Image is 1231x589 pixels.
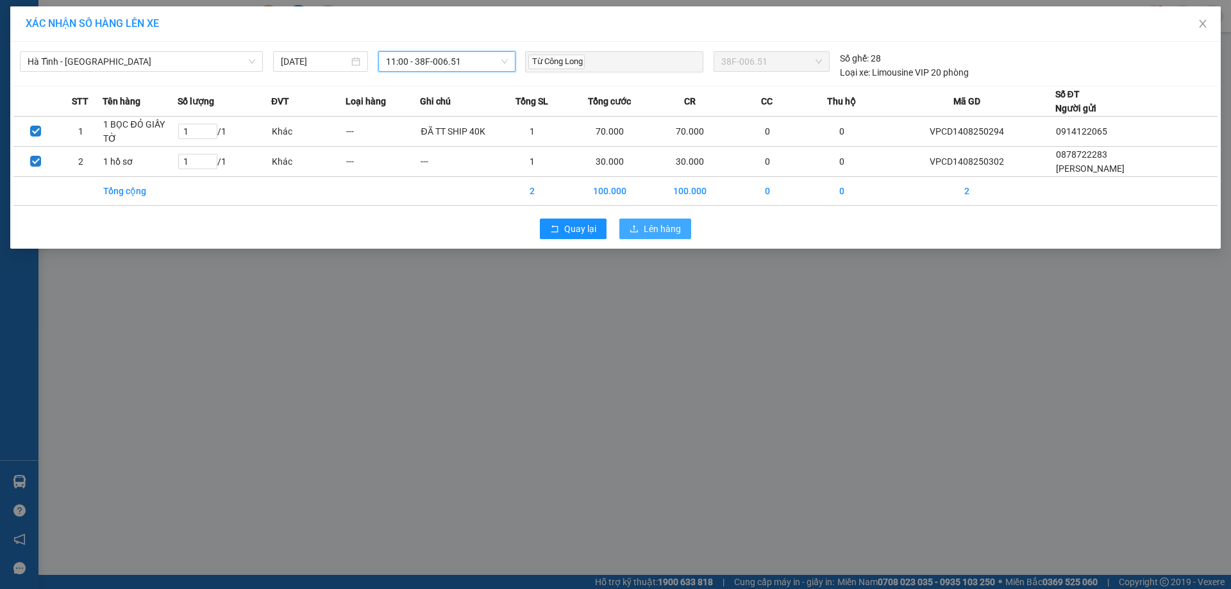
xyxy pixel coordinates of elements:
td: VPCD1408250294 [879,117,1055,147]
span: Tên hàng [103,94,140,108]
td: 1 hồ sơ [103,147,177,177]
span: Quay lại [564,222,596,236]
span: Tổng SL [515,94,548,108]
span: CC [761,94,773,108]
span: STT [72,94,88,108]
span: Từ Công Long [528,54,585,69]
span: Ghi chú [420,94,451,108]
span: ĐVT [271,94,289,108]
td: 1 [495,147,569,177]
button: Close [1185,6,1221,42]
td: 0 [805,177,879,206]
td: 30.000 [569,147,650,177]
td: 2 [495,177,569,206]
span: [PERSON_NAME] [1056,163,1125,174]
td: ĐÃ TT SHIP 40K [420,117,494,147]
span: 38F-006.51 [721,52,821,71]
span: CR [684,94,696,108]
button: rollbackQuay lại [540,219,607,239]
td: 1 [495,117,569,147]
td: VPCD1408250302 [879,147,1055,177]
td: 0 [730,177,805,206]
span: Số ghế: [840,51,869,65]
td: 0 [805,117,879,147]
span: Loại hàng [346,94,386,108]
td: 2 [879,177,1055,206]
td: --- [346,147,420,177]
span: close [1198,19,1208,29]
div: 28 [840,51,881,65]
td: 70.000 [569,117,650,147]
div: Limousine VIP 20 phòng [840,65,969,79]
span: rollback [550,224,559,235]
span: Thu hộ [827,94,856,108]
td: Tổng cộng [103,177,177,206]
button: uploadLên hàng [619,219,691,239]
td: 100.000 [569,177,650,206]
td: 1 [58,117,103,147]
span: upload [630,224,639,235]
span: Tổng cước [588,94,631,108]
td: / 1 [178,117,271,147]
td: 0 [730,117,805,147]
td: 100.000 [649,177,730,206]
td: --- [420,147,494,177]
td: / 1 [178,147,271,177]
td: 30.000 [649,147,730,177]
span: Loại xe: [840,65,870,79]
input: 14/08/2025 [281,54,349,69]
td: Khác [271,147,346,177]
span: Lên hàng [644,222,681,236]
span: 0914122065 [1056,126,1107,137]
td: 0 [730,147,805,177]
span: 0878722283 [1056,149,1107,160]
td: --- [346,117,420,147]
span: Hà Tĩnh - Hà Nội [28,52,255,71]
td: Khác [271,117,346,147]
span: 11:00 - 38F-006.51 [386,52,508,71]
td: 2 [58,147,103,177]
span: XÁC NHẬN SỐ HÀNG LÊN XE [26,17,159,29]
div: Số ĐT Người gửi [1055,87,1096,115]
span: Mã GD [953,94,980,108]
td: 70.000 [649,117,730,147]
td: 0 [805,147,879,177]
td: 1 BỌC ĐỎ GIẤY TỜ [103,117,177,147]
span: Số lượng [178,94,214,108]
